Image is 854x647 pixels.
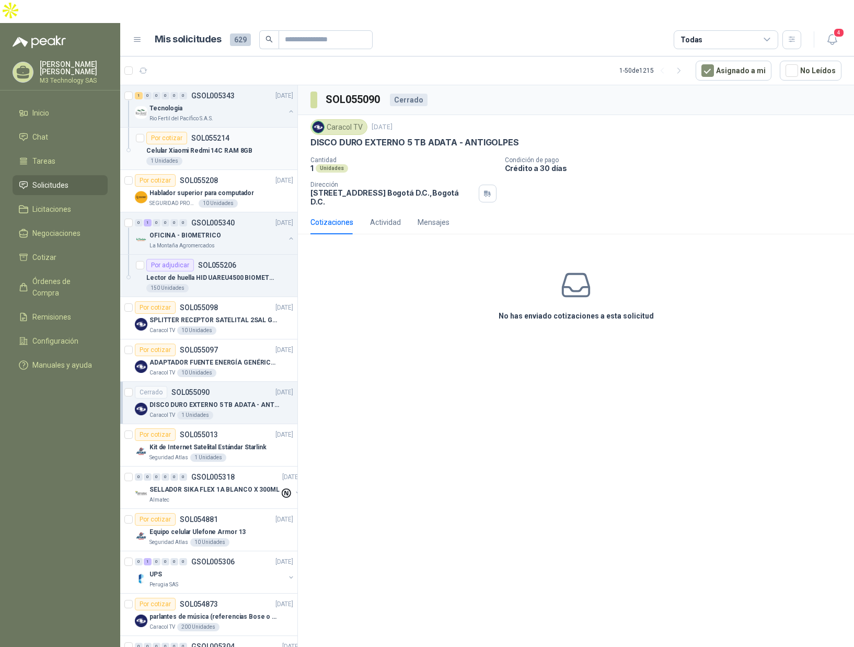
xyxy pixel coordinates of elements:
[275,345,293,355] p: [DATE]
[135,445,147,458] img: Company Logo
[135,487,147,500] img: Company Logo
[135,89,295,123] a: 1 0 0 0 0 0 GSOL005343[DATE] Company LogoTecnologiaRio Fertil del Pacífico S.A.S.
[135,428,176,441] div: Por cotizar
[179,558,187,565] div: 0
[144,473,152,481] div: 0
[149,581,178,589] p: Perugia SAS
[149,231,221,241] p: OFICINA - BIOMETRICO
[161,558,169,565] div: 0
[146,146,252,156] p: Celular Xiaomi Redmi 14C RAM 8GB
[275,303,293,313] p: [DATE]
[149,369,175,377] p: Caracol TV
[149,358,280,368] p: ADAPTADOR FUENTE ENERGÍA GENÉRICO 24V 1A
[153,473,160,481] div: 0
[275,388,293,398] p: [DATE]
[275,557,293,567] p: [DATE]
[149,104,182,113] p: Tecnologia
[390,94,428,106] div: Cerrado
[120,170,297,212] a: Por cotizarSOL055208[DATE] Company LogoHablador superior para computadorSEGURIDAD PROVISER LTDA10...
[149,188,254,198] p: Hablador superior para computador
[275,91,293,101] p: [DATE]
[149,326,175,335] p: Caracol TV
[171,389,210,396] p: SOL055090
[149,315,280,325] p: SPLITTER RECEPTOR SATELITAL 2SAL GT-SP21
[146,284,189,292] div: 150 Unidades
[198,262,236,269] p: SOL055206
[135,174,176,187] div: Por cotizar
[275,176,293,186] p: [DATE]
[619,62,687,79] div: 1 - 50 de 1215
[120,339,297,382] a: Por cotizarSOL055097[DATE] Company LogoADAPTADOR FUENTE ENERGÍA GENÉRICO 24V 1ACaracol TV10 Unidades
[177,326,216,335] div: 10 Unidades
[179,219,187,226] div: 0
[135,530,147,542] img: Company Logo
[13,199,108,219] a: Licitaciones
[135,344,176,356] div: Por cotizar
[149,485,280,495] p: SELLADOR SIKA FLEX 1A BLANCO X 300ML
[191,473,235,481] p: GSOL005318
[310,156,497,164] p: Cantidad
[191,134,229,142] p: SOL055214
[32,155,55,167] span: Tareas
[310,188,475,206] p: [STREET_ADDRESS] Bogotá D.C. , Bogotá D.C.
[135,318,147,331] img: Company Logo
[135,233,147,246] img: Company Logo
[170,92,178,99] div: 0
[32,359,92,371] span: Manuales y ayuda
[310,217,353,228] div: Cotizaciones
[40,61,108,75] p: [PERSON_NAME] [PERSON_NAME]
[120,382,297,424] a: CerradoSOL055090[DATE] Company LogoDISCO DURO EXTERNO 5 TB ADATA - ANTIGOLPESCaracol TV1 Unidades
[499,310,654,322] h3: No has enviado cotizaciones a esta solicitud
[823,30,841,49] button: 4
[120,128,297,170] a: Por cotizarSOL055214Celular Xiaomi Redmi 14C RAM 8GB1 Unidades
[13,175,108,195] a: Solicitudes
[135,558,143,565] div: 0
[13,307,108,327] a: Remisiones
[149,538,188,547] p: Seguridad Atlas
[275,218,293,228] p: [DATE]
[149,400,280,410] p: DISCO DURO EXTERNO 5 TB ADATA - ANTIGOLPES
[505,164,850,173] p: Crédito a 30 días
[180,431,218,438] p: SOL055013
[177,623,220,631] div: 200 Unidades
[135,615,147,627] img: Company Logo
[275,599,293,609] p: [DATE]
[135,513,176,526] div: Por cotizar
[161,219,169,226] div: 0
[149,115,213,123] p: Rio Fertil del Pacífico S.A.S.
[32,131,48,143] span: Chat
[135,598,176,610] div: Por cotizar
[780,61,841,81] button: No Leídos
[144,92,152,99] div: 0
[32,179,68,191] span: Solicitudes
[370,217,401,228] div: Actividad
[120,255,297,297] a: Por adjudicarSOL055206Lector de huella HID UAREU4500 BIOMETRICO150 Unidades
[180,304,218,311] p: SOL055098
[372,122,393,132] p: [DATE]
[149,411,175,419] p: Caracol TV
[40,77,108,84] p: M3 Technology SAS
[170,219,178,226] div: 0
[149,453,188,462] p: Seguridad Atlas
[146,259,194,271] div: Por adjudicar
[146,273,276,283] p: Lector de huella HID UAREU4500 BIOMETRICO
[135,106,147,119] img: Company Logo
[32,203,71,215] span: Licitaciones
[190,453,226,462] div: 1 Unidades
[310,137,518,148] p: DISCO DURO EXTERNO 5 TB ADATA - ANTIGOLPES
[13,355,108,375] a: Manuales y ayuda
[13,223,108,243] a: Negociaciones
[13,36,66,48] img: Logo peakr
[316,164,348,173] div: Unidades
[180,600,218,608] p: SOL054873
[149,242,215,250] p: La Montaña Agromercados
[418,217,449,228] div: Mensajes
[32,228,80,239] span: Negociaciones
[177,369,216,377] div: 10 Unidades
[120,594,297,636] a: Por cotizarSOL054873[DATE] Company Logoparlantes de música (referencias Bose o Alexa) CON MARCACI...
[161,473,169,481] div: 0
[135,360,147,373] img: Company Logo
[135,92,143,99] div: 1
[326,92,382,108] h3: SOL055090
[153,558,160,565] div: 0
